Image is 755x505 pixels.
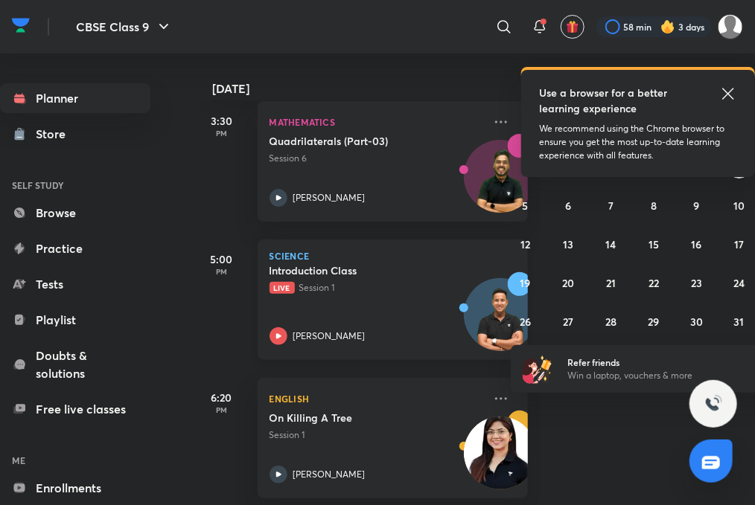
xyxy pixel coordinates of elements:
[734,315,745,329] abbr: October 31, 2025
[270,281,484,295] p: Session 1
[514,193,538,217] button: October 5, 2025
[684,309,708,333] button: October 30, 2025
[734,237,744,251] abbr: October 17, 2025
[606,276,616,290] abbr: October 21, 2025
[649,237,659,251] abbr: October 15, 2025
[648,315,659,329] abbr: October 29, 2025
[642,271,666,295] button: October 22, 2025
[520,237,530,251] abbr: October 12, 2025
[465,148,536,219] img: Avatar
[599,193,623,217] button: October 7, 2025
[690,315,703,329] abbr: October 30, 2025
[556,309,580,333] button: October 27, 2025
[270,428,484,442] p: Session 1
[192,405,252,414] p: PM
[293,468,366,481] p: [PERSON_NAME]
[514,232,538,256] button: October 12, 2025
[599,232,623,256] button: October 14, 2025
[693,199,699,213] abbr: October 9, 2025
[718,14,743,39] img: Aarushi
[727,193,751,217] button: October 10, 2025
[270,251,517,260] p: Science
[192,390,252,405] h5: 6:20
[566,20,579,33] img: avatar
[565,199,571,213] abbr: October 6, 2025
[684,232,708,256] button: October 16, 2025
[270,263,455,278] h5: Introduction Class
[192,251,252,267] h5: 5:00
[599,309,623,333] button: October 28, 2025
[556,232,580,256] button: October 13, 2025
[523,354,552,384] img: referral
[642,193,666,217] button: October 8, 2025
[556,271,580,295] button: October 20, 2025
[270,134,455,149] h5: Quadrilaterals (Part-03)
[293,329,366,343] p: [PERSON_NAME]
[270,390,484,408] p: English
[539,122,737,162] p: We recommend using the Chrome browser to ensure you get the most up-to-date learning experience w...
[691,237,701,251] abbr: October 16, 2025
[684,193,708,217] button: October 9, 2025
[733,276,745,290] abbr: October 24, 2025
[514,309,538,333] button: October 26, 2025
[465,286,536,358] img: Avatar
[605,315,617,329] abbr: October 28, 2025
[733,199,745,213] abbr: October 10, 2025
[12,14,30,36] img: Company Logo
[520,276,531,290] abbr: October 19, 2025
[523,199,529,213] abbr: October 5, 2025
[514,271,538,295] button: October 19, 2025
[270,411,455,425] h5: On Killing A Tree
[520,315,531,329] abbr: October 26, 2025
[660,19,675,34] img: streak
[192,113,252,129] h5: 3:30
[561,15,584,39] button: avatar
[704,395,722,413] img: ttu
[270,282,295,294] span: Live
[642,232,666,256] button: October 15, 2025
[563,315,573,329] abbr: October 27, 2025
[568,356,751,369] h6: Refer friends
[608,199,614,213] abbr: October 7, 2025
[727,309,751,333] button: October 31, 2025
[727,232,751,256] button: October 17, 2025
[562,276,574,290] abbr: October 20, 2025
[12,14,30,40] a: Company Logo
[684,271,708,295] button: October 23, 2025
[36,125,74,143] div: Store
[727,271,751,295] button: October 24, 2025
[270,113,484,131] p: Mathematics
[192,267,252,276] p: PM
[599,271,623,295] button: October 21, 2025
[539,85,687,116] h5: Use a browser for a better learning experience
[213,83,544,94] h4: [DATE]
[192,129,252,138] p: PM
[270,152,484,165] p: Session 6
[67,12,182,42] button: CBSE Class 9
[642,309,666,333] button: October 29, 2025
[563,237,573,251] abbr: October 13, 2025
[691,276,702,290] abbr: October 23, 2025
[649,276,659,290] abbr: October 22, 2025
[568,369,751,382] p: Win a laptop, vouchers & more
[651,199,657,213] abbr: October 8, 2025
[606,237,617,251] abbr: October 14, 2025
[293,191,366,205] p: [PERSON_NAME]
[556,193,580,217] button: October 6, 2025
